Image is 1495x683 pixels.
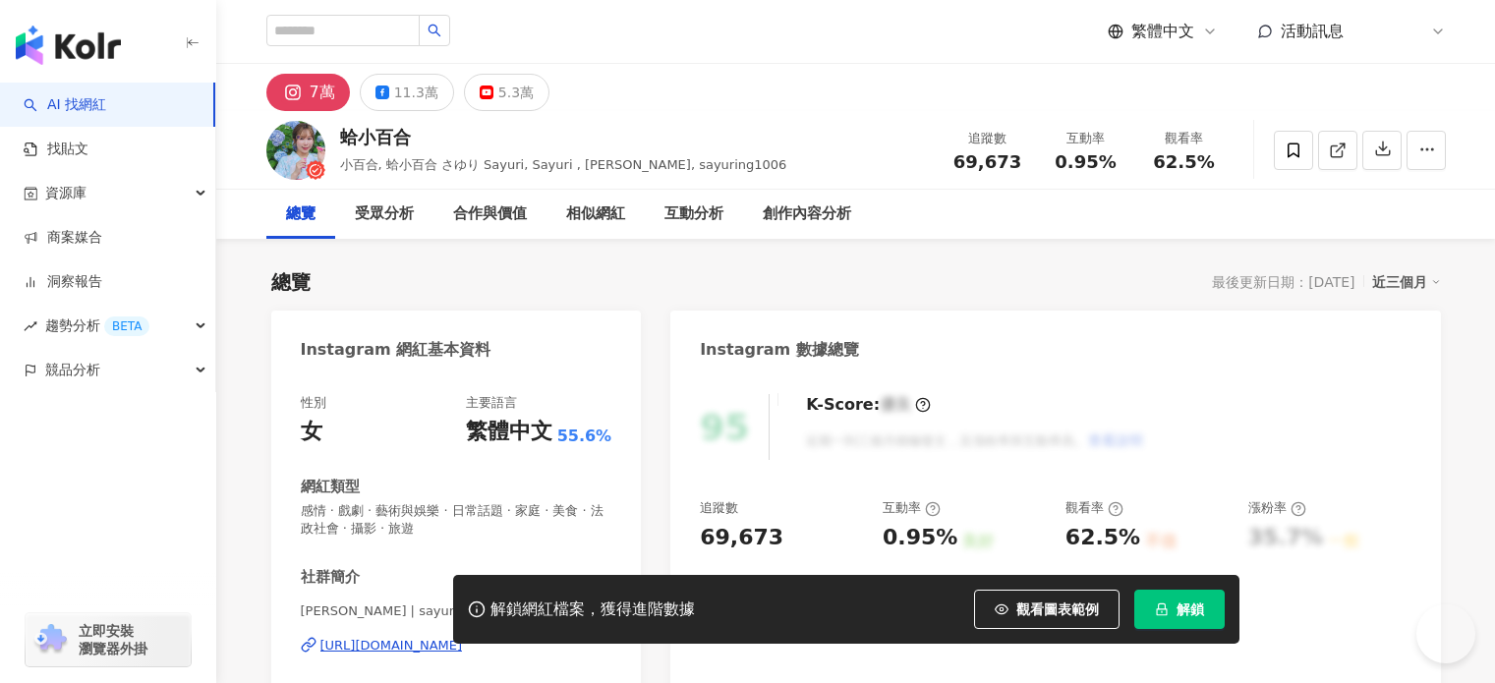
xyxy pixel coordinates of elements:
[24,140,88,159] a: 找貼文
[31,624,70,655] img: chrome extension
[557,426,612,447] span: 55.6%
[24,319,37,333] span: rise
[1281,22,1344,40] span: 活動訊息
[360,74,454,111] button: 11.3萬
[806,394,931,416] div: K-Score :
[498,79,534,106] div: 5.3萬
[464,74,549,111] button: 5.3萬
[45,171,86,215] span: 資源庫
[16,26,121,65] img: logo
[700,339,859,361] div: Instagram 數據總覽
[466,394,517,412] div: 主要語言
[301,502,612,538] span: 感情 · 戲劇 · 藝術與娛樂 · 日常話題 · 家庭 · 美食 · 法政社會 · 攝影 · 旅遊
[1396,21,1409,42] span: 好
[340,125,787,149] div: 蛤小百合
[310,79,335,106] div: 7萬
[466,417,552,447] div: 繁體中文
[1016,601,1099,617] span: 觀看圖表範例
[301,477,360,497] div: 網紅類型
[79,622,147,657] span: 立即安裝 瀏覽器外掛
[1372,269,1441,295] div: 近三個月
[1131,21,1194,42] span: 繁體中文
[1153,152,1214,172] span: 62.5%
[664,202,723,226] div: 互動分析
[1212,274,1354,290] div: 最後更新日期：[DATE]
[950,129,1025,148] div: 追蹤數
[700,499,738,517] div: 追蹤數
[1177,601,1204,617] span: 解鎖
[24,95,106,115] a: searchAI 找網紅
[271,268,311,296] div: 總覽
[301,394,326,412] div: 性別
[1065,523,1140,553] div: 62.5%
[24,272,102,292] a: 洞察報告
[1049,129,1123,148] div: 互動率
[104,316,149,336] div: BETA
[700,523,783,553] div: 69,673
[1055,152,1116,172] span: 0.95%
[394,79,438,106] div: 11.3萬
[26,613,191,666] a: chrome extension立即安裝 瀏覽器外掛
[340,157,787,172] span: 小百合, 蛤小百合 さゆり Sayuri, Sayuri , [PERSON_NAME], sayuring1006
[266,121,325,180] img: KOL Avatar
[1134,590,1225,629] button: 解鎖
[301,637,612,655] a: [URL][DOMAIN_NAME]
[1065,499,1123,517] div: 觀看率
[490,599,695,620] div: 解鎖網紅檔案，獲得進階數據
[453,202,527,226] div: 合作與價值
[566,202,625,226] div: 相似網紅
[428,24,441,37] span: search
[320,637,463,655] div: [URL][DOMAIN_NAME]
[24,228,102,248] a: 商案媒合
[883,499,941,517] div: 互動率
[1147,129,1222,148] div: 觀看率
[286,202,316,226] div: 總覽
[45,348,100,392] span: 競品分析
[45,304,149,348] span: 趨勢分析
[266,74,350,111] button: 7萬
[1155,602,1169,616] span: lock
[974,590,1120,629] button: 觀看圖表範例
[763,202,851,226] div: 創作內容分析
[301,339,491,361] div: Instagram 網紅基本資料
[883,523,957,553] div: 0.95%
[301,567,360,588] div: 社群簡介
[355,202,414,226] div: 受眾分析
[301,417,322,447] div: 女
[953,151,1021,172] span: 69,673
[1248,499,1306,517] div: 漲粉率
